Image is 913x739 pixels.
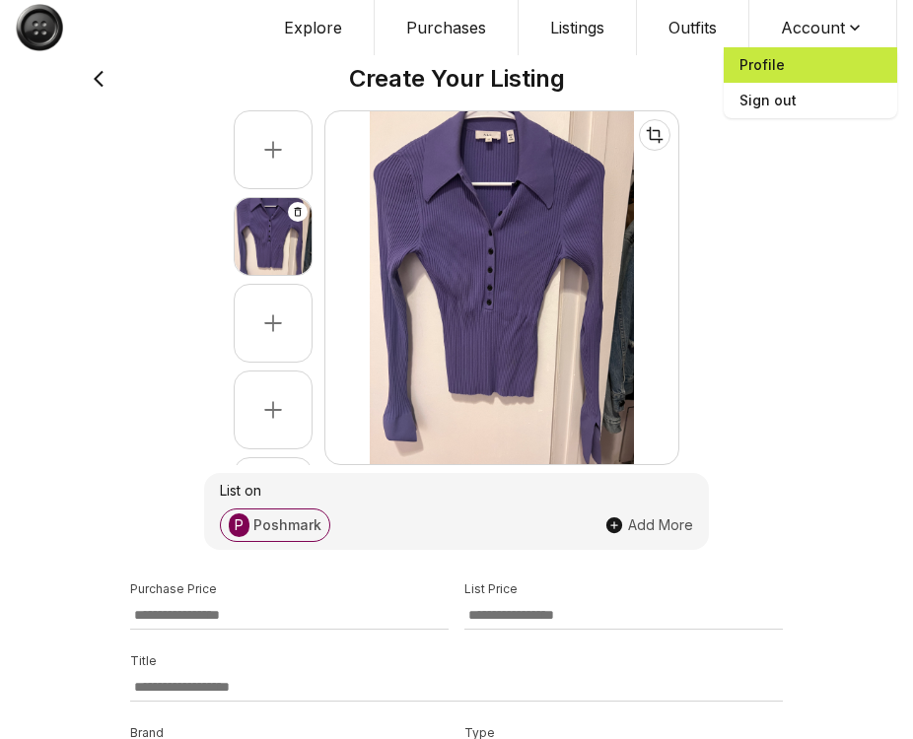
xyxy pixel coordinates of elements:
p: List Price [464,581,518,597]
p: Purchase Price [130,581,449,597]
button: Add More [604,515,693,535]
span: List on [220,481,261,501]
p: Title [130,653,784,669]
span: P [229,513,249,537]
img: Main Product Image [325,111,678,464]
span: Poshmark [253,515,321,535]
button: Delete image [288,202,308,222]
a: Profile [724,47,897,83]
h2: Create Your Listing [117,63,796,95]
img: Button Logo [16,4,63,51]
span: Sign out [724,83,897,118]
span: Add More [628,515,693,535]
